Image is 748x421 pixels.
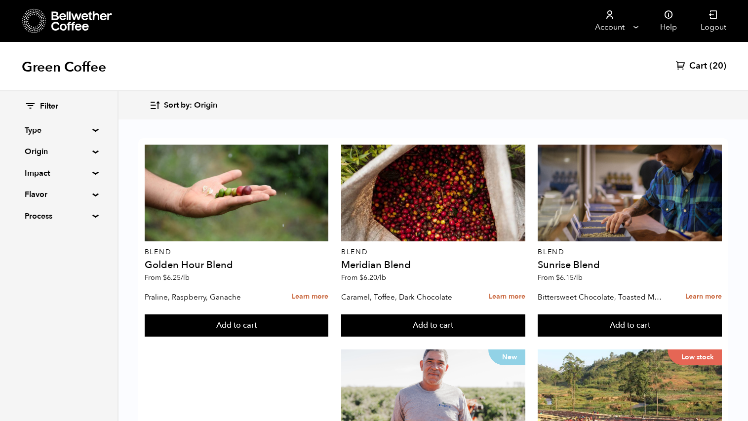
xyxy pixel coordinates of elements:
h4: Golden Hour Blend [145,260,329,270]
span: (20) [709,60,726,72]
h1: Green Coffee [22,58,106,76]
button: Add to cart [341,314,525,337]
span: $ [359,273,363,282]
bdi: 6.20 [359,273,386,282]
p: Blend [145,249,329,256]
a: Learn more [685,286,722,307]
summary: Flavor [25,189,93,200]
summary: Origin [25,146,93,157]
p: Caramel, Toffee, Dark Chocolate [341,290,466,305]
p: Blend [538,249,722,256]
p: Bittersweet Chocolate, Toasted Marshmallow, Candied Orange, Praline [538,290,663,305]
span: Filter [40,101,58,112]
summary: Type [25,124,93,136]
p: New [488,349,525,365]
p: Blend [341,249,525,256]
bdi: 6.15 [556,273,583,282]
h4: Sunrise Blend [538,260,722,270]
span: Cart [689,60,707,72]
span: /lb [574,273,583,282]
a: Learn more [489,286,525,307]
span: From [145,273,190,282]
bdi: 6.25 [163,273,190,282]
span: Sort by: Origin [164,100,217,111]
a: Cart (20) [676,60,726,72]
a: Learn more [292,286,328,307]
span: From [538,273,583,282]
span: /lb [181,273,190,282]
p: Praline, Raspberry, Ganache [145,290,270,305]
summary: Process [25,210,93,222]
span: /lb [377,273,386,282]
span: $ [163,273,167,282]
span: From [341,273,386,282]
span: $ [556,273,560,282]
button: Add to cart [538,314,722,337]
p: Low stock [668,349,722,365]
button: Add to cart [145,314,329,337]
button: Sort by: Origin [149,94,217,117]
summary: Impact [25,167,93,179]
h4: Meridian Blend [341,260,525,270]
